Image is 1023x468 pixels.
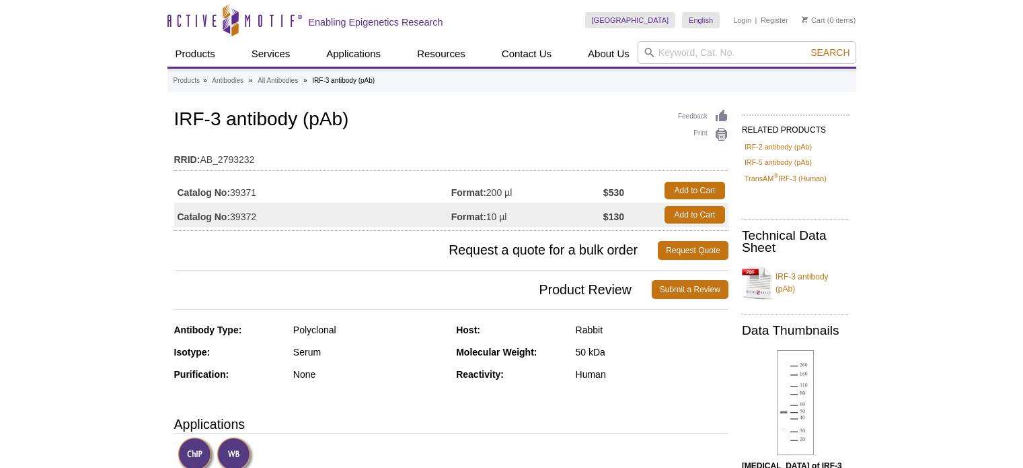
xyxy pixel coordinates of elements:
a: All Antibodies [258,75,298,87]
a: Request Quote [658,241,728,260]
div: Human [576,368,728,380]
a: Add to Cart [665,182,725,199]
strong: Format: [451,187,486,199]
span: Product Review [174,280,652,299]
a: About Us [580,41,638,67]
img: IRF-3 antibody (pAb) tested by Western blot. [777,350,814,455]
li: (0 items) [802,12,856,28]
li: » [303,77,307,84]
td: 39372 [174,203,451,227]
strong: Purification: [174,369,229,380]
strong: Catalog No: [178,187,231,199]
div: 50 kDa [576,346,728,358]
strong: Isotype: [174,347,211,358]
a: Cart [802,15,825,25]
a: [GEOGRAPHIC_DATA] [585,12,676,28]
strong: Format: [451,211,486,223]
span: Search [810,47,849,58]
h2: Technical Data Sheet [742,230,849,254]
a: Resources [409,41,473,67]
strong: Catalog No: [178,211,231,223]
a: IRF-5 antibody (pAb) [745,156,812,168]
strong: Reactivity: [456,369,504,380]
a: Register [761,15,788,25]
a: Contact Us [494,41,560,67]
div: Serum [293,346,446,358]
a: English [682,12,720,28]
td: 200 µl [451,178,603,203]
h3: Applications [174,414,728,434]
h1: IRF-3 antibody (pAb) [174,109,728,132]
a: Products [174,75,200,87]
a: Services [243,41,299,67]
li: | [755,12,757,28]
h2: RELATED PRODUCTS [742,114,849,139]
div: None [293,368,446,380]
input: Keyword, Cat. No. [638,41,856,64]
strong: $530 [603,187,624,199]
span: Request a quote for a bulk order [174,241,658,260]
sup: ® [773,172,778,179]
li: » [249,77,253,84]
a: IRF-3 antibody (pAb) [742,263,849,303]
li: IRF-3 antibody (pAb) [312,77,375,84]
a: TransAM®IRF-3 (Human) [745,172,827,185]
img: Your Cart [802,16,808,23]
a: Antibodies [212,75,243,87]
a: Print [678,127,728,142]
strong: $130 [603,211,624,223]
div: Rabbit [576,324,728,336]
strong: Molecular Weight: [456,347,537,358]
h2: Data Thumbnails [742,325,849,337]
a: IRF-2 antibody (pAb) [745,141,812,153]
button: Search [806,46,854,59]
li: » [203,77,207,84]
a: Submit a Review [652,280,728,299]
strong: Host: [456,325,480,335]
a: Applications [318,41,389,67]
div: Polyclonal [293,324,446,336]
td: 39371 [174,178,451,203]
td: 10 µl [451,203,603,227]
a: Feedback [678,109,728,124]
h2: Enabling Epigenetics Research [309,16,443,28]
a: Add to Cart [665,206,725,224]
a: Login [733,15,751,25]
a: Products [167,41,223,67]
td: AB_2793232 [174,145,728,167]
strong: Antibody Type: [174,325,242,335]
strong: RRID: [174,154,200,166]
